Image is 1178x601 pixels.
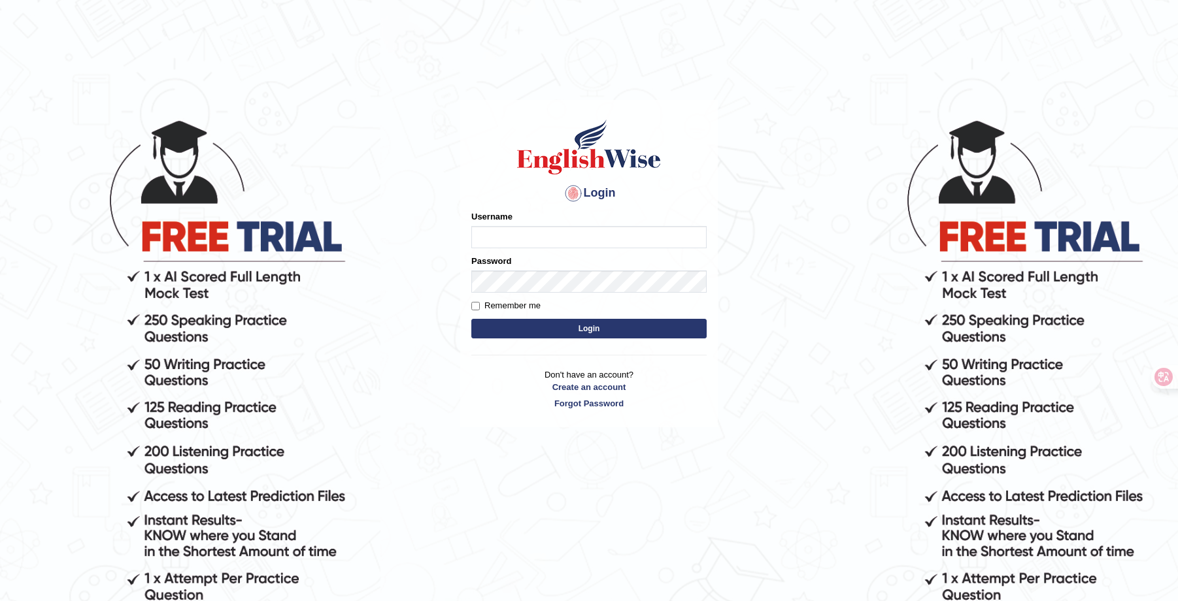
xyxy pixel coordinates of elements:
[471,319,707,338] button: Login
[471,368,707,409] p: Don't have an account?
[471,183,707,204] h4: Login
[471,302,480,310] input: Remember me
[471,210,513,223] label: Username
[514,118,664,176] img: Logo of English Wise sign in for intelligent practice with AI
[471,255,511,267] label: Password
[471,299,541,312] label: Remember me
[471,397,707,410] a: Forgot Password
[471,381,707,393] a: Create an account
